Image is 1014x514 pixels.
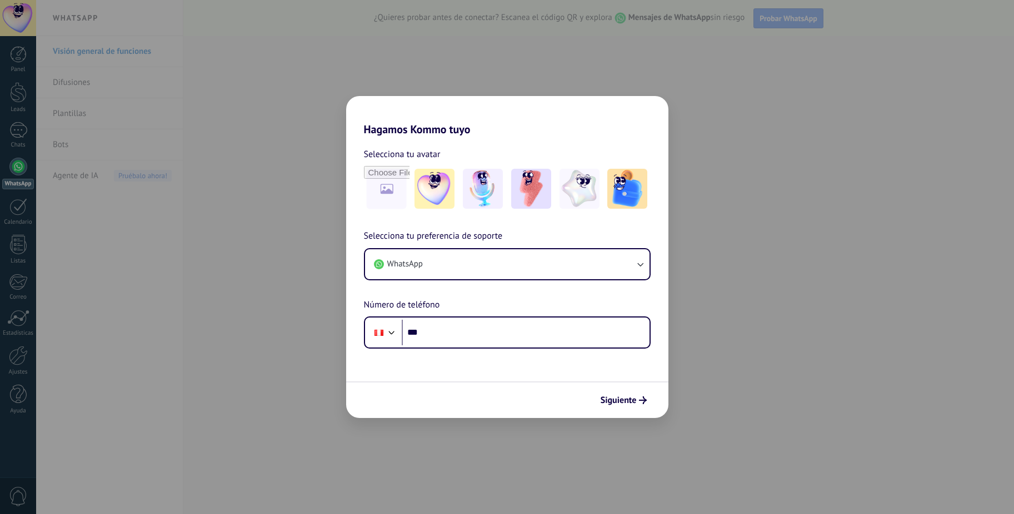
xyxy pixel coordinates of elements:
div: Peru: + 51 [368,321,389,344]
button: WhatsApp [365,249,650,279]
img: -5.jpeg [607,169,647,209]
img: -2.jpeg [463,169,503,209]
span: Número de teléfono [364,298,440,313]
img: -4.jpeg [560,169,600,209]
span: WhatsApp [387,259,423,270]
span: Selecciona tu avatar [364,147,441,162]
span: Siguiente [601,396,637,404]
h2: Hagamos Kommo tuyo [346,96,668,136]
span: Selecciona tu preferencia de soporte [364,229,503,244]
button: Siguiente [596,391,652,410]
img: -3.jpeg [511,169,551,209]
img: -1.jpeg [414,169,454,209]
